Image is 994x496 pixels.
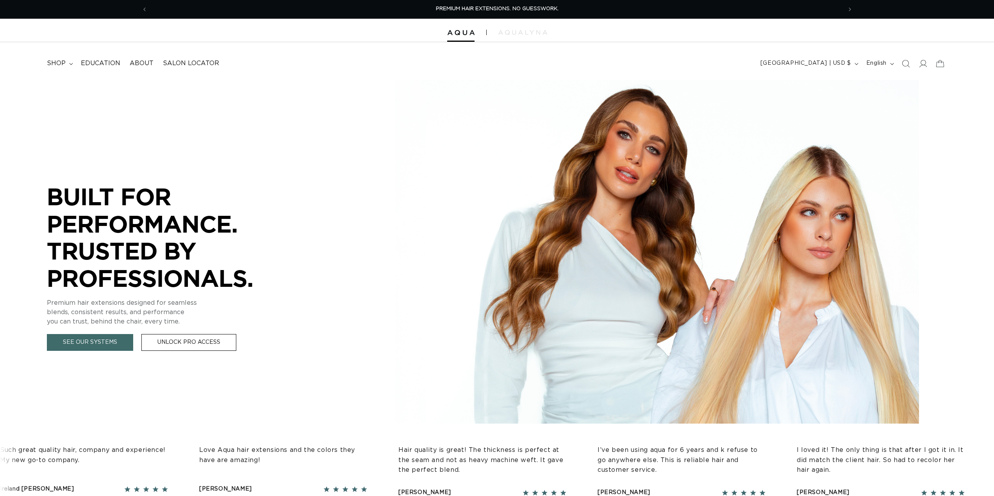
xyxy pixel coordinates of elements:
a: See Our Systems [47,334,133,351]
button: [GEOGRAPHIC_DATA] | USD $ [756,56,862,71]
p: Love Aqua hair extensions and the colors they have are amazing! [197,445,365,465]
span: shop [47,59,66,68]
span: English [866,59,887,68]
button: Previous announcement [136,2,153,17]
a: Education [76,55,125,72]
span: About [130,59,153,68]
img: Aqua Hair Extensions [447,30,475,36]
a: About [125,55,158,72]
button: English [862,56,897,71]
span: Salon Locator [163,59,219,68]
span: [GEOGRAPHIC_DATA] | USD $ [760,59,851,68]
span: Education [81,59,120,68]
summary: shop [42,55,76,72]
p: BUILT FOR PERFORMANCE. TRUSTED BY PROFESSIONALS. [47,183,281,292]
div: [PERSON_NAME] [197,484,250,494]
summary: Search [897,55,914,72]
p: I loved it! The only thing is that after I got it in. It did match the client hair. So had to rec... [794,445,962,475]
span: PREMIUM HAIR EXTENSIONS. NO GUESSWORK. [436,6,559,11]
p: I’ve been using aqua for 6 years and k refuse to go anywhere else. This is reliable hair and cust... [595,445,763,475]
a: Unlock Pro Access [141,334,236,351]
p: Hair quality is great! The thickness is perfect at the seam and not as heavy machine weft. It gav... [396,445,564,475]
img: aqualyna.com [498,30,547,35]
button: Next announcement [841,2,858,17]
p: Premium hair extensions designed for seamless blends, consistent results, and performance you can... [47,298,281,326]
a: Salon Locator [158,55,224,72]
